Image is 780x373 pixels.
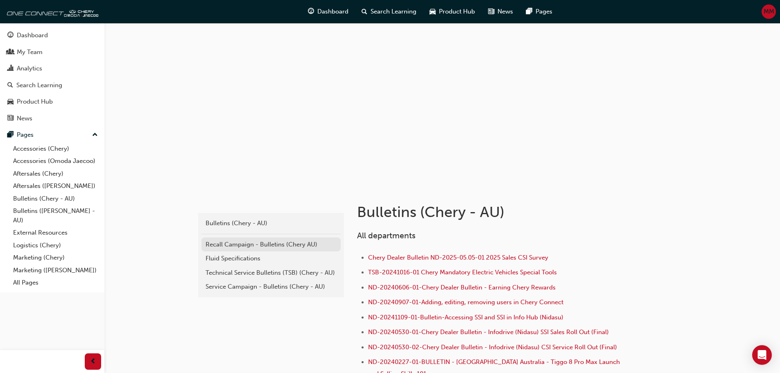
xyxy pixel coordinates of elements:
[3,127,101,142] button: Pages
[17,47,43,57] div: My Team
[357,203,626,221] h1: Bulletins (Chery - AU)
[16,81,62,90] div: Search Learning
[17,97,53,106] div: Product Hub
[520,3,559,20] a: pages-iconPages
[536,7,552,16] span: Pages
[7,131,14,139] span: pages-icon
[10,205,101,226] a: Bulletins ([PERSON_NAME] - AU)
[10,155,101,167] a: Accessories (Omoda Jaecoo)
[17,114,32,123] div: News
[423,3,482,20] a: car-iconProduct Hub
[4,3,98,20] img: oneconnect
[10,226,101,239] a: External Resources
[3,45,101,60] a: My Team
[762,5,776,19] button: MM
[368,328,609,336] a: ND-20240530-01-Chery Dealer Bulletin - Infodrive (Nidasu) SSI Sales Roll Out (Final)
[371,7,416,16] span: Search Learning
[206,282,337,292] div: Service Campaign - Bulletins (Chery - AU)
[17,64,42,73] div: Analytics
[368,344,617,351] a: ND-20240530-02-Chery Dealer Bulletin - Infodrive (Nidasu) CSI Service Roll Out (Final)
[201,216,341,231] a: Bulletins (Chery - AU)
[201,251,341,266] a: Fluid Specifications
[206,219,337,228] div: Bulletins (Chery - AU)
[10,167,101,180] a: Aftersales (Chery)
[17,130,34,140] div: Pages
[201,280,341,294] a: Service Campaign - Bulletins (Chery - AU)
[10,251,101,264] a: Marketing (Chery)
[7,65,14,72] span: chart-icon
[3,111,101,126] a: News
[355,3,423,20] a: search-iconSearch Learning
[10,192,101,205] a: Bulletins (Chery - AU)
[752,345,772,365] div: Open Intercom Messenger
[7,98,14,106] span: car-icon
[439,7,475,16] span: Product Hub
[482,3,520,20] a: news-iconNews
[497,7,513,16] span: News
[7,49,14,56] span: people-icon
[3,94,101,109] a: Product Hub
[206,268,337,278] div: Technical Service Bulletins (TSB) (Chery - AU)
[301,3,355,20] a: guage-iconDashboard
[308,7,314,17] span: guage-icon
[206,240,337,249] div: Recall Campaign - Bulletins (Chery AU)
[10,239,101,252] a: Logistics (Chery)
[201,266,341,280] a: Technical Service Bulletins (TSB) (Chery - AU)
[7,115,14,122] span: news-icon
[488,7,494,17] span: news-icon
[10,264,101,277] a: Marketing ([PERSON_NAME])
[10,142,101,155] a: Accessories (Chery)
[3,26,101,127] button: DashboardMy TeamAnalyticsSearch LearningProduct HubNews
[368,254,548,261] a: Chery Dealer Bulletin ND-2025-05.05-01 2025 Sales CSI Survey
[90,357,96,367] span: prev-icon
[7,82,13,89] span: search-icon
[17,31,48,40] div: Dashboard
[368,314,563,321] a: ND-20241109-01-Bulletin-Accessing SSI and SSI in Info Hub (Nidasu)
[430,7,436,17] span: car-icon
[3,28,101,43] a: Dashboard
[7,32,14,39] span: guage-icon
[368,269,557,276] a: TSB-20241016-01 Chery Mandatory Electric Vehicles Special Tools
[206,254,337,263] div: Fluid Specifications
[92,130,98,140] span: up-icon
[317,7,348,16] span: Dashboard
[10,180,101,192] a: Aftersales ([PERSON_NAME])
[357,231,416,240] span: All departments
[362,7,367,17] span: search-icon
[368,298,563,306] a: ND-20240907-01-Adding, editing, removing users in Chery Connect
[10,276,101,289] a: All Pages
[764,7,774,16] span: MM
[3,61,101,76] a: Analytics
[368,284,556,291] a: ND-20240606-01-Chery Dealer Bulletin - Earning Chery Rewards
[201,237,341,252] a: Recall Campaign - Bulletins (Chery AU)
[526,7,532,17] span: pages-icon
[3,78,101,93] a: Search Learning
